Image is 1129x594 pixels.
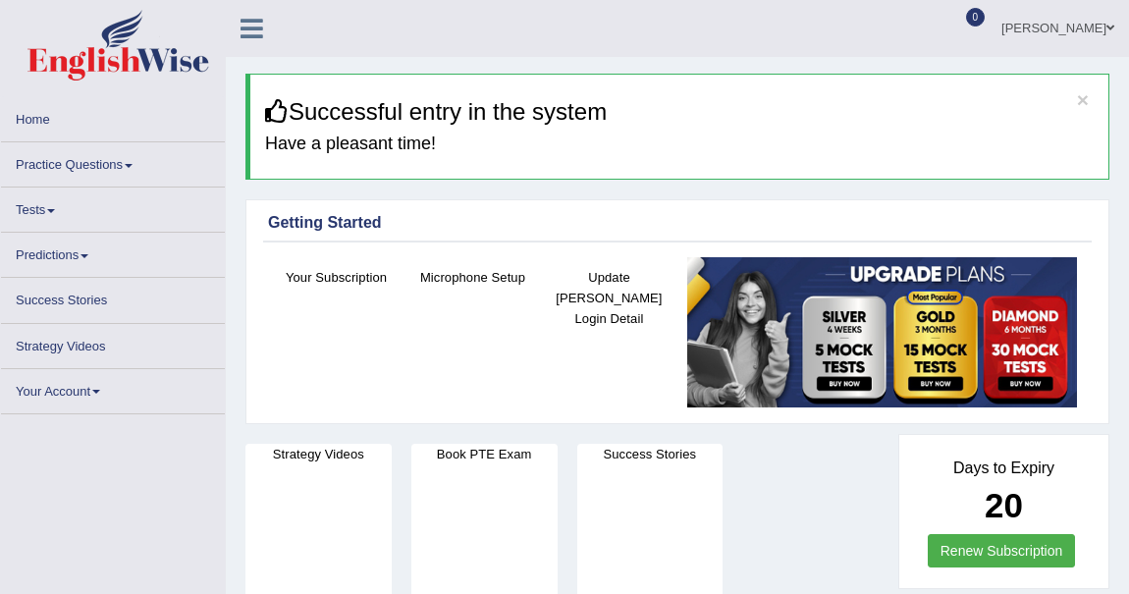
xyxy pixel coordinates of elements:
a: Strategy Videos [1,324,225,362]
h4: Update [PERSON_NAME] Login Detail [551,267,668,329]
a: Predictions [1,233,225,271]
a: Your Account [1,369,225,407]
a: Success Stories [1,278,225,316]
a: Practice Questions [1,142,225,181]
b: 20 [985,486,1023,524]
h4: Your Subscription [278,267,395,288]
h3: Successful entry in the system [265,99,1094,125]
a: Home [1,97,225,135]
div: Getting Started [268,211,1087,235]
h4: Have a pleasant time! [265,135,1094,154]
img: small5.jpg [687,257,1077,408]
a: Renew Subscription [928,534,1076,567]
h4: Microphone Setup [414,267,531,288]
h4: Days to Expiry [921,459,1087,477]
h4: Strategy Videos [245,444,392,464]
h4: Success Stories [577,444,724,464]
button: × [1077,89,1089,110]
h4: Book PTE Exam [411,444,558,464]
a: Tests [1,188,225,226]
span: 0 [966,8,986,27]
